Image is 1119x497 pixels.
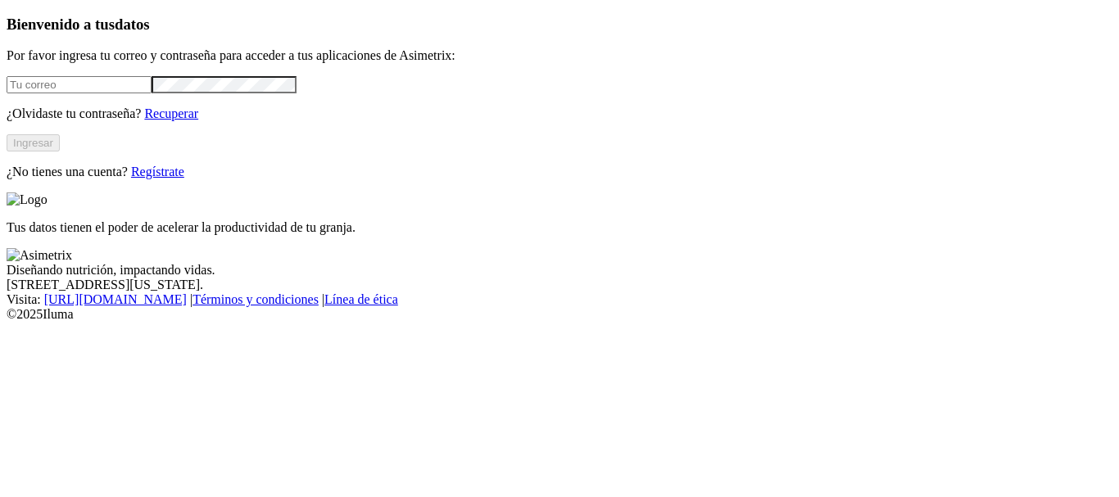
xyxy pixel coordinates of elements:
[115,16,150,33] span: datos
[131,165,184,178] a: Regístrate
[7,278,1112,292] div: [STREET_ADDRESS][US_STATE].
[193,292,319,306] a: Términos y condiciones
[7,292,1112,307] div: Visita : | |
[7,76,152,93] input: Tu correo
[44,292,187,306] a: [URL][DOMAIN_NAME]
[7,192,48,207] img: Logo
[7,134,60,151] button: Ingresar
[7,307,1112,322] div: © 2025 Iluma
[7,48,1112,63] p: Por favor ingresa tu correo y contraseña para acceder a tus aplicaciones de Asimetrix:
[7,165,1112,179] p: ¿No tienes una cuenta?
[7,263,1112,278] div: Diseñando nutrición, impactando vidas.
[324,292,398,306] a: Línea de ética
[144,106,198,120] a: Recuperar
[7,220,1112,235] p: Tus datos tienen el poder de acelerar la productividad de tu granja.
[7,248,72,263] img: Asimetrix
[7,16,1112,34] h3: Bienvenido a tus
[7,106,1112,121] p: ¿Olvidaste tu contraseña?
